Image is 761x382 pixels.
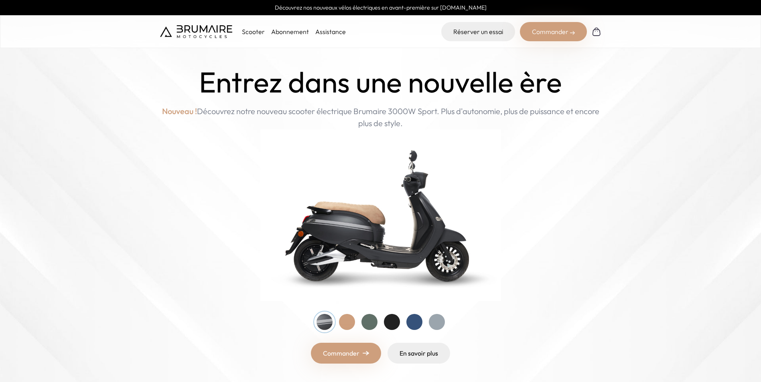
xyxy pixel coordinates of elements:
[363,351,369,356] img: right-arrow.png
[388,343,450,364] a: En savoir plus
[441,22,515,41] a: Réserver un essai
[271,28,309,36] a: Abonnement
[570,30,575,35] img: right-arrow-2.png
[199,66,562,99] h1: Entrez dans une nouvelle ère
[160,105,601,129] p: Découvrez notre nouveau scooter électrique Brumaire 3000W Sport. Plus d'autonomie, plus de puissa...
[315,28,346,36] a: Assistance
[242,27,265,36] p: Scooter
[160,25,232,38] img: Brumaire Motocycles
[520,22,587,41] div: Commander
[162,105,197,117] span: Nouveau !
[592,27,601,36] img: Panier
[311,343,381,364] a: Commander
